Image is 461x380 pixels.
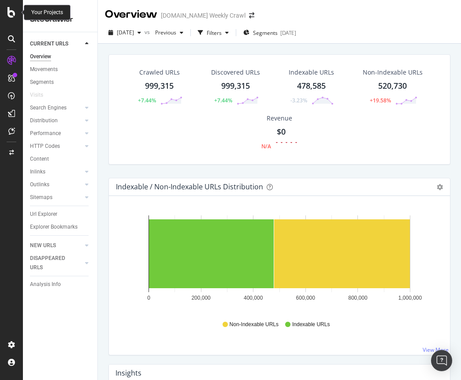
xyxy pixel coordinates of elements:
div: Search Engines [30,103,67,113]
span: Non-Indexable URLs [230,321,279,328]
button: Filters [194,26,232,40]
a: Segments [30,78,91,87]
text: 400,000 [244,295,263,301]
h4: Insights [115,367,141,379]
div: +7.44% [214,97,232,104]
a: Overview [30,52,91,61]
div: 999,315 [221,80,250,92]
button: Segments[DATE] [240,26,300,40]
div: +19.58% [370,97,391,104]
text: 200,000 [191,295,211,301]
span: 2025 Sep. 11th [117,29,134,36]
a: Content [30,154,91,164]
div: Discovered URLs [211,68,260,77]
text: 1,000,000 [398,295,422,301]
div: arrow-right-arrow-left [249,12,254,19]
a: Inlinks [30,167,82,177]
a: HTTP Codes [30,142,82,151]
div: gear [437,184,443,190]
a: NEW URLS [30,241,82,250]
a: Url Explorer [30,210,91,219]
a: Outlinks [30,180,82,189]
span: Segments [253,29,278,37]
div: 999,315 [145,80,174,92]
a: Performance [30,129,82,138]
div: [DOMAIN_NAME] Weekly Crawl [161,11,245,20]
div: Your Projects [31,9,63,16]
text: 0 [147,295,150,301]
div: Analysis Info [30,280,61,289]
div: Content [30,154,49,164]
a: Movements [30,65,91,74]
text: 600,000 [296,295,316,301]
a: DISAPPEARED URLS [30,254,82,272]
div: Explorer Bookmarks [30,222,78,232]
div: HTTP Codes [30,142,60,151]
a: Visits [30,90,52,100]
svg: A chart. [116,210,443,312]
div: Overview [105,7,157,22]
a: Search Engines [30,103,82,113]
span: Revenue [267,114,292,123]
div: DISAPPEARED URLS [30,254,74,272]
div: Visits [30,90,43,100]
div: 478,585 [297,80,326,92]
div: Sitemaps [30,193,52,202]
div: Overview [30,52,51,61]
div: Movements [30,65,58,74]
div: Filters [207,29,222,37]
button: [DATE] [105,26,145,40]
a: Analysis Info [30,280,91,289]
a: CURRENT URLS [30,39,82,49]
div: Performance [30,129,61,138]
div: 520,730 [378,80,407,92]
div: Inlinks [30,167,45,177]
span: $0 [277,126,286,137]
div: Segments [30,78,54,87]
div: -3.23% [290,97,307,104]
a: Distribution [30,116,82,125]
a: Explorer Bookmarks [30,222,91,232]
div: Indexable / Non-Indexable URLs Distribution [116,182,263,191]
span: Indexable URLs [292,321,330,328]
div: Distribution [30,116,58,125]
a: Sitemaps [30,193,82,202]
div: [DATE] [280,29,296,37]
text: 800,000 [348,295,368,301]
span: vs [145,28,152,36]
div: CURRENT URLS [30,39,68,49]
div: NEW URLS [30,241,56,250]
div: Non-Indexable URLs [363,68,423,77]
div: Open Intercom Messenger [431,350,452,371]
a: View More [423,346,449,354]
div: Crawled URLs [139,68,180,77]
div: N/A [261,143,271,150]
div: +7.44% [138,97,156,104]
button: Previous [152,26,187,40]
span: Previous [152,29,176,36]
div: Indexable URLs [289,68,334,77]
div: Outlinks [30,180,49,189]
div: Url Explorer [30,210,57,219]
